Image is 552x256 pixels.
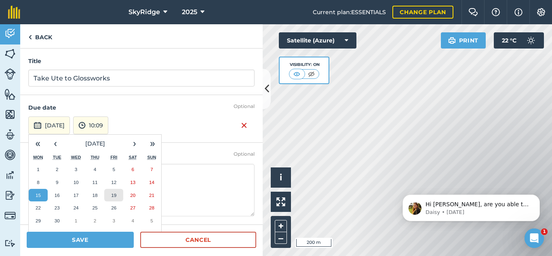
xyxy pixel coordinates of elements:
[4,239,16,247] img: svg+xml;base64,PD94bWwgdmVyc2lvbj0iMS4wIiBlbmNvZGluZz0idXRmLTgiPz4KPCEtLSBHZW5lcmF0b3I6IEFkb2JlIE...
[36,193,41,198] abbr: September 15, 2025
[67,189,86,202] button: September 17, 2025
[74,205,79,210] abbr: September 24, 2025
[130,180,135,185] abbr: September 13, 2025
[27,232,134,248] button: Save
[67,176,86,189] button: September 10, 2025
[279,32,356,49] button: Satellite (Azure)
[74,193,79,198] abbr: September 17, 2025
[56,167,58,172] abbr: September 2, 2025
[78,121,86,130] img: svg+xml;base64,PD94bWwgdmVyc2lvbj0iMS4wIiBlbmNvZGluZz0idXRmLTgiPz4KPCEtLSBHZW5lcmF0b3I6IEFkb2JlIE...
[111,180,116,185] abbr: September 12, 2025
[275,220,287,232] button: +
[129,7,160,17] span: SkyRidge
[67,163,86,176] button: September 3, 2025
[149,180,154,185] abbr: September 14, 2025
[28,103,255,112] h4: Due date
[86,214,105,227] button: October 2, 2025
[34,121,42,130] img: svg+xml;base64,PD94bWwgdmVyc2lvbj0iMS4wIiBlbmNvZGluZz0idXRmLTgiPz4KPCEtLSBHZW5lcmF0b3I6IEFkb2JlIE...
[4,48,16,60] img: svg+xml;base64,PHN2ZyB4bWxucz0iaHR0cDovL3d3dy53My5vcmcvMjAwMC9zdmciIHdpZHRoPSI1NiIgaGVpZ2h0PSI2MC...
[92,205,97,210] abbr: September 25, 2025
[150,167,153,172] abbr: September 7, 2025
[111,205,116,210] abbr: September 26, 2025
[468,8,478,16] img: Two speech bubbles overlapping with the left bubble in the forefront
[234,151,255,157] div: Optional
[142,176,161,189] button: September 14, 2025
[85,140,105,147] span: [DATE]
[55,218,60,223] abbr: September 30, 2025
[73,116,108,134] button: 10:09
[86,163,105,176] button: September 4, 2025
[4,88,16,100] img: svg+xml;base64,PHN2ZyB4bWxucz0iaHR0cDovL3d3dy53My5vcmcvMjAwMC9zdmciIHdpZHRoPSI1NiIgaGVpZ2h0PSI2MC...
[123,214,142,227] button: October 4, 2025
[149,193,154,198] abbr: September 21, 2025
[123,189,142,202] button: September 20, 2025
[113,218,115,223] abbr: October 3, 2025
[130,205,135,210] abbr: September 27, 2025
[4,210,16,221] img: svg+xml;base64,PD94bWwgdmVyc2lvbj0iMS4wIiBlbmNvZGluZz0idXRmLTgiPz4KPCEtLSBHZW5lcmF0b3I6IEFkb2JlIE...
[126,135,143,152] button: ›
[142,189,161,202] button: September 21, 2025
[37,180,39,185] abbr: September 8, 2025
[75,167,77,172] abbr: September 3, 2025
[271,167,291,188] button: i
[64,135,126,152] button: [DATE]
[29,214,48,227] button: September 29, 2025
[142,201,161,214] button: September 28, 2025
[441,32,486,49] button: Print
[92,193,97,198] abbr: September 18, 2025
[143,135,161,152] button: »
[502,32,516,49] span: 22 ° C
[123,163,142,176] button: September 6, 2025
[131,167,134,172] abbr: September 6, 2025
[130,193,135,198] abbr: September 20, 2025
[35,23,139,31] p: Hi [PERSON_NAME], are you able to help by writing a review? ⭐️ Thank you for continuing using fie...
[541,228,548,235] span: 1
[4,129,16,141] img: svg+xml;base64,PD94bWwgdmVyc2lvbj0iMS4wIiBlbmNvZGluZz0idXRmLTgiPz4KPCEtLSBHZW5lcmF0b3I6IEFkb2JlIE...
[8,6,20,19] img: fieldmargin Logo
[104,189,123,202] button: September 19, 2025
[491,8,501,16] img: A question mark icon
[20,24,60,48] a: Back
[306,70,316,78] img: svg+xml;base64,PHN2ZyB4bWxucz0iaHR0cDovL3d3dy53My5vcmcvMjAwMC9zdmciIHdpZHRoPSI1MCIgaGVpZ2h0PSI0MC...
[4,149,16,161] img: svg+xml;base64,PD94bWwgdmVyc2lvbj0iMS4wIiBlbmNvZGluZz0idXRmLTgiPz4KPCEtLSBHZW5lcmF0b3I6IEFkb2JlIE...
[142,163,161,176] button: September 7, 2025
[86,176,105,189] button: September 11, 2025
[523,32,539,49] img: svg+xml;base64,PD94bWwgdmVyc2lvbj0iMS4wIiBlbmNvZGluZz0idXRmLTgiPz4KPCEtLSBHZW5lcmF0b3I6IEFkb2JlIE...
[18,24,31,37] img: Profile image for Daisy
[74,180,79,185] abbr: September 10, 2025
[275,232,287,244] button: –
[48,176,67,189] button: September 9, 2025
[71,155,81,160] abbr: Wednesday
[525,228,544,248] iframe: Intercom live chat
[111,193,116,198] abbr: September 19, 2025
[33,155,43,160] abbr: Monday
[12,17,150,44] div: message notification from Daisy, 73w ago. Hi Jan, are you able to help by writing a review? ⭐️ Th...
[28,116,70,134] button: [DATE]
[36,205,41,210] abbr: September 22, 2025
[29,176,48,189] button: September 8, 2025
[67,201,86,214] button: September 24, 2025
[113,167,115,172] abbr: September 5, 2025
[4,108,16,121] img: svg+xml;base64,PHN2ZyB4bWxucz0iaHR0cDovL3d3dy53My5vcmcvMjAwMC9zdmciIHdpZHRoPSI1NiIgaGVpZ2h0PSI2MC...
[104,163,123,176] button: September 5, 2025
[86,201,105,214] button: September 25, 2025
[4,169,16,181] img: svg+xml;base64,PD94bWwgdmVyc2lvbj0iMS4wIiBlbmNvZGluZz0idXRmLTgiPz4KPCEtLSBHZW5lcmF0b3I6IEFkb2JlIE...
[91,155,99,160] abbr: Thursday
[289,61,320,68] div: Visibility: On
[92,180,97,185] abbr: September 11, 2025
[390,178,552,234] iframe: Intercom notifications message
[140,232,256,248] a: Cancel
[75,218,77,223] abbr: October 1, 2025
[536,8,546,16] img: A cog icon
[29,135,46,152] button: «
[292,70,302,78] img: svg+xml;base64,PHN2ZyB4bWxucz0iaHR0cDovL3d3dy53My5vcmcvMjAwMC9zdmciIHdpZHRoPSI1MCIgaGVpZ2h0PSI0MC...
[94,167,96,172] abbr: September 4, 2025
[4,189,16,201] img: svg+xml;base64,PD94bWwgdmVyc2lvbj0iMS4wIiBlbmNvZGluZz0idXRmLTgiPz4KPCEtLSBHZW5lcmF0b3I6IEFkb2JlIE...
[29,163,48,176] button: September 1, 2025
[56,180,58,185] abbr: September 9, 2025
[55,205,60,210] abbr: September 23, 2025
[147,155,156,160] abbr: Sunday
[67,214,86,227] button: October 1, 2025
[37,167,39,172] abbr: September 1, 2025
[86,189,105,202] button: September 18, 2025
